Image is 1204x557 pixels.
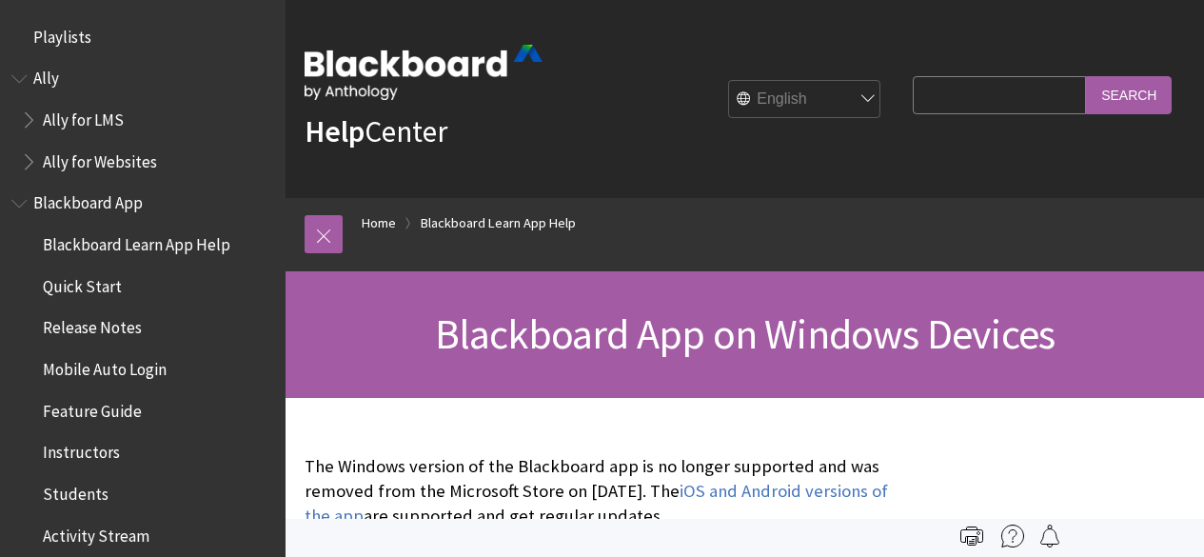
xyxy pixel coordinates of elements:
[43,478,109,504] span: Students
[1038,525,1061,547] img: Follow this page
[305,112,365,150] strong: Help
[1086,76,1172,113] input: Search
[11,63,274,178] nav: Book outline for Anthology Ally Help
[43,312,142,338] span: Release Notes
[305,112,447,150] a: HelpCenter
[43,146,157,171] span: Ally for Websites
[43,437,120,463] span: Instructors
[43,520,149,546] span: Activity Stream
[1001,525,1024,547] img: More help
[43,395,142,421] span: Feature Guide
[305,454,903,529] p: The Windows version of the Blackboard app is no longer supported and was removed from the Microso...
[43,353,167,379] span: Mobile Auto Login
[33,63,59,89] span: Ally
[33,21,91,47] span: Playlists
[960,525,983,547] img: Print
[435,308,1056,360] span: Blackboard App on Windows Devices
[729,81,881,119] select: Site Language Selector
[11,21,274,53] nav: Book outline for Playlists
[305,45,543,100] img: Blackboard by Anthology
[43,229,230,254] span: Blackboard Learn App Help
[33,188,143,213] span: Blackboard App
[43,270,122,296] span: Quick Start
[43,104,124,129] span: Ally for LMS
[421,211,576,235] a: Blackboard Learn App Help
[362,211,396,235] a: Home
